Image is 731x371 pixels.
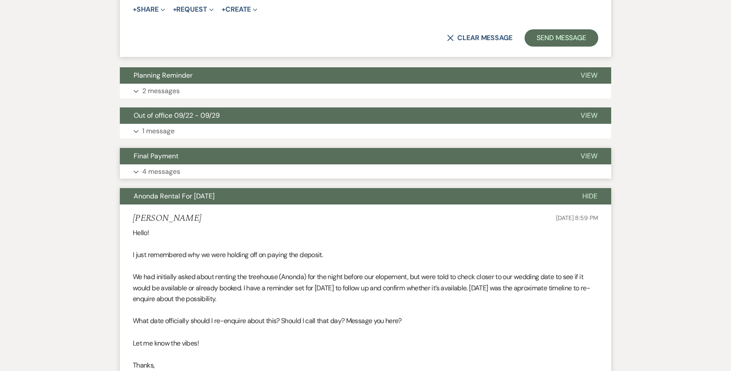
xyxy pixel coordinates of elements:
[567,148,611,164] button: View
[567,67,611,84] button: View
[133,227,598,239] p: Hello!
[556,214,598,222] span: [DATE] 8:59 PM
[120,148,567,164] button: Final Payment
[222,6,225,13] span: +
[173,6,214,13] button: Request
[222,6,257,13] button: Create
[581,111,597,120] span: View
[142,85,180,97] p: 2 messages
[133,249,598,261] p: I just remembered why we were holding off on paying the deposit.
[133,315,598,327] p: What date officially should I re-enquire about this? Should I call that day? Message you here?
[133,6,165,13] button: Share
[142,166,180,177] p: 4 messages
[567,107,611,124] button: View
[525,29,598,47] button: Send Message
[120,124,611,138] button: 1 message
[120,107,567,124] button: Out of office 09/22 - 09/29
[134,192,215,201] span: Anonda Rental For [DATE]
[582,192,597,201] span: Hide
[581,71,597,80] span: View
[120,188,569,204] button: Anonda Rental For [DATE]
[173,6,177,13] span: +
[133,271,598,305] p: We had initially asked about renting the treehouse (Anonda) for the night before our elopement, b...
[133,360,598,371] p: Thanks,
[134,71,193,80] span: Planning Reminder
[134,151,178,160] span: Final Payment
[133,6,137,13] span: +
[447,35,512,41] button: Clear message
[134,111,220,120] span: Out of office 09/22 - 09/29
[120,67,567,84] button: Planning Reminder
[569,188,611,204] button: Hide
[581,151,597,160] span: View
[120,164,611,179] button: 4 messages
[133,338,598,349] p: Let me know the vibes!
[142,126,175,137] p: 1 message
[133,213,201,224] h5: [PERSON_NAME]
[120,84,611,98] button: 2 messages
